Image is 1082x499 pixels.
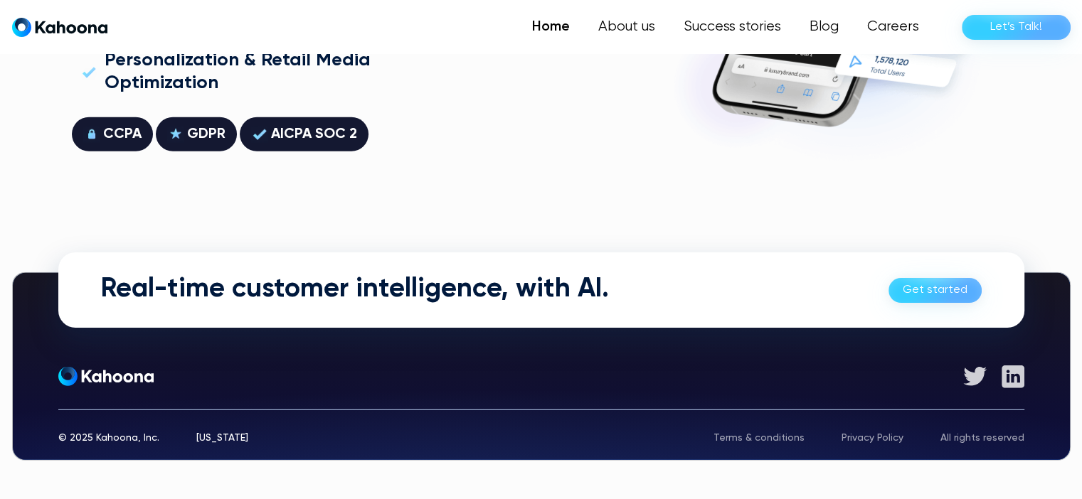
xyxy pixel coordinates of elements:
a: Careers [853,13,933,41]
div: Personalization & Retail Media Optimization [105,50,425,94]
a: Blog [795,13,853,41]
a: Terms & conditions [714,433,805,443]
div: © 2025 Kahoona, Inc. [58,433,159,443]
a: Success stories [669,13,795,41]
a: Get started [889,278,982,303]
div: All rights reserved [940,433,1024,443]
a: home [12,17,107,38]
div: AICPA SOC 2 [271,123,357,146]
div: [US_STATE] [196,433,248,443]
a: Home [518,13,584,41]
div: CCPA [103,123,142,146]
div: GDPR [187,123,226,146]
a: About us [584,13,669,41]
div: Let’s Talk! [990,16,1042,38]
h2: Real-time customer intelligence, with AI. [101,274,609,306]
a: Privacy Policy [842,433,903,443]
a: Let’s Talk! [962,15,1071,40]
